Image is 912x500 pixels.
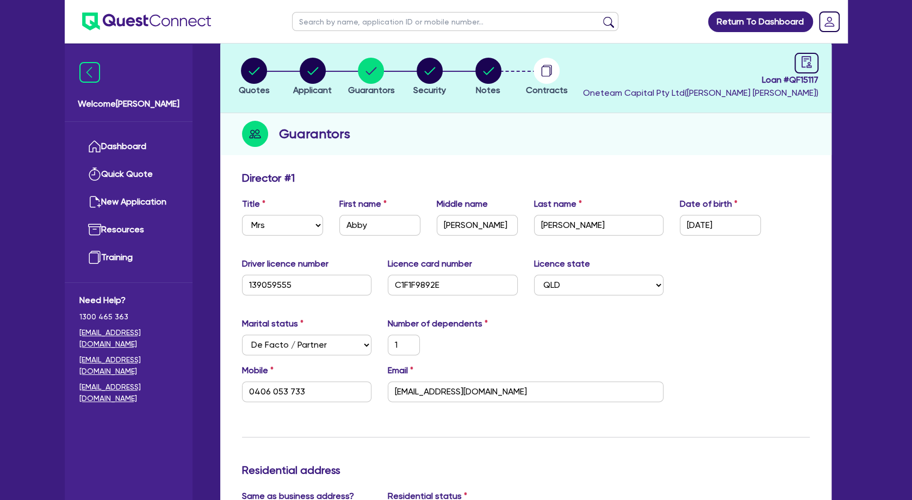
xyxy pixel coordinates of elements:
[413,85,446,95] span: Security
[79,133,178,161] a: Dashboard
[583,73,818,87] span: Loan # QF15117
[242,171,295,184] h3: Director # 1
[680,215,761,236] input: DD / MM / YYYY
[82,13,211,30] img: quest-connect-logo-blue
[78,97,179,110] span: Welcome [PERSON_NAME]
[583,88,818,98] span: Oneteam Capital Pty Ltd ( [PERSON_NAME] [PERSON_NAME] )
[79,327,178,350] a: [EMAIL_ADDRESS][DOMAIN_NAME]
[795,53,818,73] a: audit
[534,197,582,211] label: Last name
[292,12,618,31] input: Search by name, application ID or mobile number...
[88,168,101,181] img: quick-quote
[708,11,813,32] a: Return To Dashboard
[79,161,178,188] a: Quick Quote
[293,85,332,95] span: Applicant
[79,216,178,244] a: Resources
[79,311,178,323] span: 1300 465 363
[388,257,472,270] label: Licence card number
[525,57,568,97] button: Contracts
[242,464,810,477] h3: Residential address
[242,197,265,211] label: Title
[815,8,843,36] a: Dropdown toggle
[526,85,568,95] span: Contracts
[388,364,413,377] label: Email
[88,195,101,208] img: new-application
[279,124,350,144] h2: Guarantors
[79,381,178,404] a: [EMAIL_ADDRESS][DOMAIN_NAME]
[476,85,500,95] span: Notes
[680,197,737,211] label: Date of birth
[348,85,394,95] span: Guarantors
[238,57,270,97] button: Quotes
[339,197,387,211] label: First name
[88,251,101,264] img: training
[88,223,101,236] img: resources
[239,85,270,95] span: Quotes
[79,62,100,83] img: icon-menu-close
[437,197,488,211] label: Middle name
[388,317,488,330] label: Number of dependents
[475,57,502,97] button: Notes
[534,257,590,270] label: Licence state
[242,317,303,330] label: Marital status
[242,364,274,377] label: Mobile
[347,57,395,97] button: Guarantors
[79,294,178,307] span: Need Help?
[79,354,178,377] a: [EMAIL_ADDRESS][DOMAIN_NAME]
[293,57,332,97] button: Applicant
[801,56,812,68] span: audit
[413,57,446,97] button: Security
[242,121,268,147] img: step-icon
[79,188,178,216] a: New Application
[79,244,178,271] a: Training
[242,257,328,270] label: Driver licence number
